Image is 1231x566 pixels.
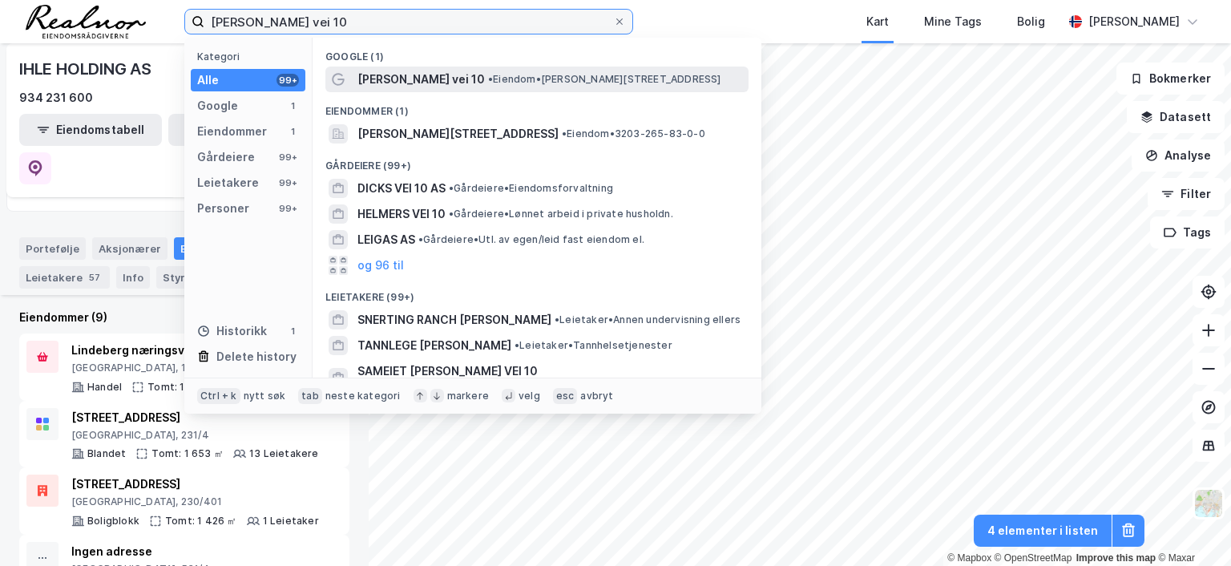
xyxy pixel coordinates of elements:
[71,475,319,494] div: [STREET_ADDRESS]
[418,233,644,246] span: Gårdeiere • Utl. av egen/leid fast eiendom el.
[418,233,423,245] span: •
[276,74,299,87] div: 99+
[168,114,311,146] button: Leietakertabell
[216,347,297,366] div: Delete history
[1193,488,1224,519] img: Z
[71,408,319,427] div: [STREET_ADDRESS]
[519,390,540,402] div: velg
[562,127,567,139] span: •
[276,202,299,215] div: 99+
[1088,12,1180,31] div: [PERSON_NAME]
[357,179,446,198] span: DICKS VEI 10 AS
[488,73,721,86] span: Eiendom • [PERSON_NAME][STREET_ADDRESS]
[995,552,1072,564] a: OpenStreetMap
[924,12,982,31] div: Mine Tags
[19,308,349,327] div: Eiendommer (9)
[71,341,317,360] div: Lindeberg næringsvei 28
[325,390,401,402] div: neste kategori
[71,429,319,442] div: [GEOGRAPHIC_DATA], 231/4
[313,38,761,67] div: Google (1)
[515,339,519,351] span: •
[1116,63,1225,95] button: Bokmerker
[1127,101,1225,133] button: Datasett
[447,390,489,402] div: markere
[26,5,146,38] img: realnor-logo.934646d98de889bb5806.png
[286,99,299,112] div: 1
[866,12,889,31] div: Kart
[276,151,299,164] div: 99+
[515,339,672,352] span: Leietaker • Tannhelsetjenester
[71,362,317,374] div: [GEOGRAPHIC_DATA], 112/141
[71,542,297,561] div: Ingen adresse
[151,447,224,460] div: Tomt: 1 653 ㎡
[1076,552,1156,564] a: Improve this map
[116,266,150,289] div: Info
[947,552,991,564] a: Mapbox
[197,199,249,218] div: Personer
[87,381,122,394] div: Handel
[197,173,259,192] div: Leietakere
[1151,489,1231,566] iframe: Chat Widget
[357,204,446,224] span: HELMERS VEI 10
[197,321,267,341] div: Historikk
[974,515,1112,547] button: 4 elementer i listen
[197,96,238,115] div: Google
[174,237,272,260] div: Eiendommer
[197,51,305,63] div: Kategori
[313,147,761,176] div: Gårdeiere (99+)
[19,56,155,82] div: IHLE HOLDING AS
[449,208,673,220] span: Gårdeiere • Lønnet arbeid i private husholdn.
[165,515,237,528] div: Tomt: 1 426 ㎡
[553,388,578,404] div: esc
[92,237,167,260] div: Aksjonærer
[147,381,227,394] div: Tomt: 16 640 ㎡
[244,390,286,402] div: nytt søk
[197,388,240,404] div: Ctrl + k
[249,447,319,460] div: 13 Leietakere
[580,390,613,402] div: avbryt
[19,114,162,146] button: Eiendomstabell
[449,182,454,194] span: •
[488,73,493,85] span: •
[313,278,761,307] div: Leietakere (99+)
[19,266,110,289] div: Leietakere
[357,256,404,275] button: og 96 til
[71,495,319,508] div: [GEOGRAPHIC_DATA], 230/401
[449,208,454,220] span: •
[357,230,415,249] span: LEIGAS AS
[555,313,741,326] span: Leietaker • Annen undervisning ellers
[313,92,761,121] div: Eiendommer (1)
[197,71,219,90] div: Alle
[357,362,742,381] span: SAMEIET [PERSON_NAME] VEI 10
[19,88,93,107] div: 934 231 600
[276,176,299,189] div: 99+
[555,313,559,325] span: •
[449,182,613,195] span: Gårdeiere • Eiendomsforvaltning
[298,388,322,404] div: tab
[1151,489,1231,566] div: Kontrollprogram for chat
[87,447,126,460] div: Blandet
[357,70,485,89] span: [PERSON_NAME] vei 10
[156,266,222,289] div: Styret
[1017,12,1045,31] div: Bolig
[1132,139,1225,172] button: Analyse
[286,325,299,338] div: 1
[86,269,103,285] div: 57
[286,125,299,138] div: 1
[19,237,86,260] div: Portefølje
[204,10,613,34] input: Søk på adresse, matrikkel, gårdeiere, leietakere eller personer
[1148,178,1225,210] button: Filter
[562,127,705,140] span: Eiendom • 3203-265-83-0-0
[197,122,267,141] div: Eiendommer
[357,310,551,329] span: SNERTING RANCH [PERSON_NAME]
[197,148,255,167] div: Gårdeiere
[1150,216,1225,249] button: Tags
[357,336,511,355] span: TANNLEGE [PERSON_NAME]
[357,124,559,144] span: [PERSON_NAME][STREET_ADDRESS]
[87,515,139,528] div: Boligblokk
[263,515,319,528] div: 1 Leietaker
